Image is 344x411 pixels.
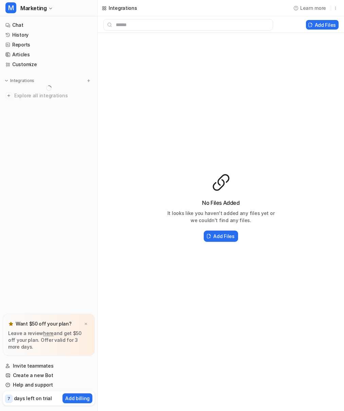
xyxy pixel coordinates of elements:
button: Integrations [3,77,36,84]
span: M [5,2,16,13]
a: Chat [3,20,95,30]
a: Invite teammates [3,361,95,371]
button: Learn more [291,2,329,14]
p: Integrations [10,78,34,83]
span: Learn more [300,4,326,12]
button: Add billing [62,393,92,403]
span: Marketing [20,3,47,13]
p: Want $50 off your plan? [16,320,72,327]
h3: No Files Added [167,199,275,207]
p: 7 [7,396,10,402]
img: menu_add.svg [86,78,91,83]
div: Integrations [109,4,137,12]
p: days left on trial [14,395,52,402]
a: Help and support [3,380,95,390]
a: Create a new Bot [3,371,95,380]
a: Reports [3,40,95,50]
a: Explore all integrations [3,91,95,100]
p: Add billing [65,395,90,402]
h2: Add Files [213,233,234,240]
img: explore all integrations [5,92,12,99]
button: Add Files [306,20,339,30]
span: Explore all integrations [14,90,92,101]
a: here [43,330,54,336]
img: star [8,321,14,327]
img: expand menu [4,78,9,83]
p: It looks like you haven't added any files yet or we couldn't find any files. [167,210,275,224]
img: x [84,322,88,326]
a: Customize [3,60,95,69]
button: Add Files [204,231,238,242]
a: History [3,30,95,40]
p: Leave a review and get $50 off your plan. Offer valid for 3 more days. [8,330,89,350]
a: Articles [3,50,95,59]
